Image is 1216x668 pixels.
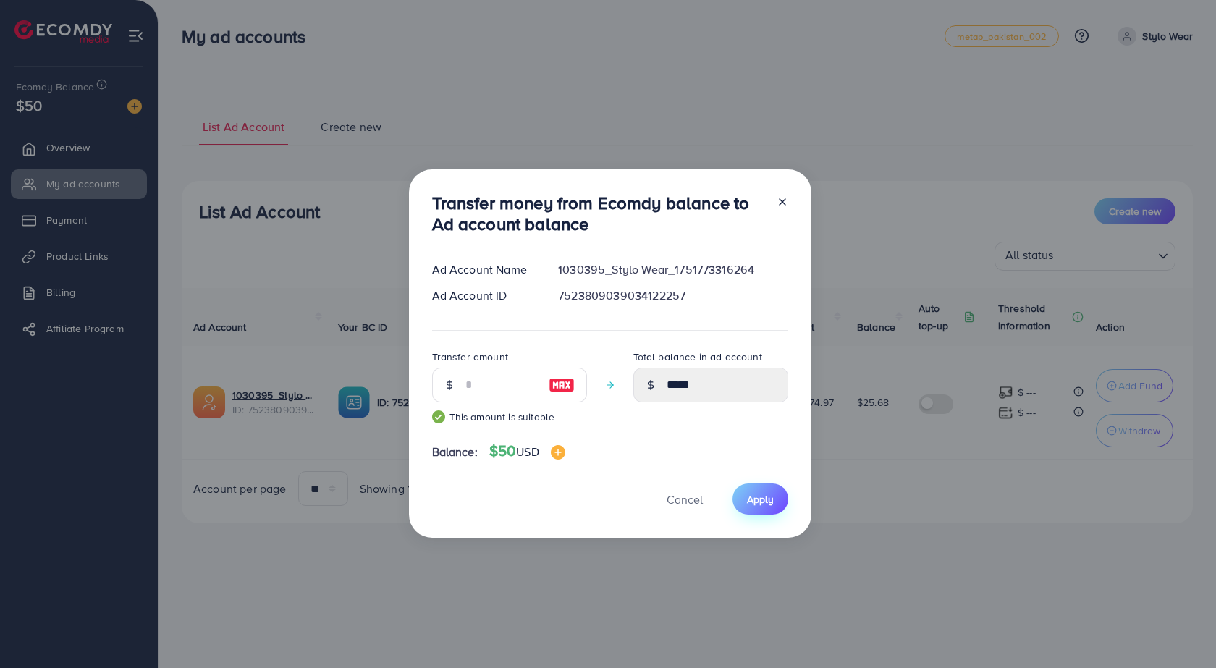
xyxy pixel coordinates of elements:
div: 7523809039034122257 [546,287,799,304]
small: This amount is suitable [432,410,587,424]
h3: Transfer money from Ecomdy balance to Ad account balance [432,193,765,234]
button: Apply [732,483,788,515]
h4: $50 [489,442,565,460]
button: Cancel [649,483,721,515]
img: image [551,445,565,460]
div: Ad Account Name [421,261,547,278]
div: 1030395_Stylo Wear_1751773316264 [546,261,799,278]
img: guide [432,410,445,423]
label: Transfer amount [432,350,508,364]
span: Balance: [432,444,478,460]
img: image [549,376,575,394]
span: Apply [747,492,774,507]
span: USD [516,444,539,460]
label: Total balance in ad account [633,350,762,364]
div: Ad Account ID [421,287,547,304]
span: Cancel [667,491,703,507]
iframe: Chat [1154,603,1205,657]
